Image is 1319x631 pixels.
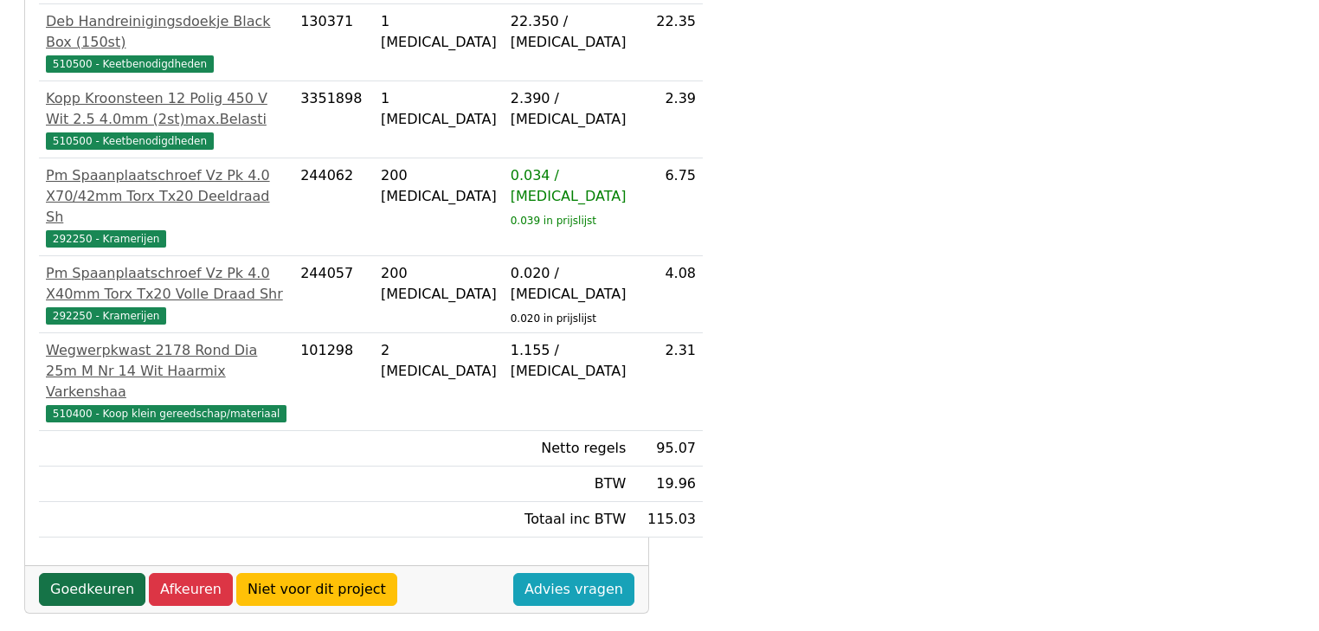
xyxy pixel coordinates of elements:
div: 200 [MEDICAL_DATA] [381,263,497,305]
div: 1 [MEDICAL_DATA] [381,11,497,53]
td: 22.35 [633,4,703,81]
div: 1 [MEDICAL_DATA] [381,88,497,130]
td: 2.39 [633,81,703,158]
td: 244057 [293,256,374,333]
a: Afkeuren [149,573,233,606]
div: Wegwerpkwast 2178 Rond Dia 25m M Nr 14 Wit Haarmix Varkenshaa [46,340,286,402]
a: Goedkeuren [39,573,145,606]
span: 510500 - Keetbenodigdheden [46,55,214,73]
div: 200 [MEDICAL_DATA] [381,165,497,207]
a: Pm Spaanplaatschroef Vz Pk 4.0 X70/42mm Torx Tx20 Deeldraad Sh292250 - Kramerijen [46,165,286,248]
div: Pm Spaanplaatschroef Vz Pk 4.0 X70/42mm Torx Tx20 Deeldraad Sh [46,165,286,228]
td: 4.08 [633,256,703,333]
span: 510400 - Koop klein gereedschap/materiaal [46,405,286,422]
sub: 0.039 in prijslijst [511,215,596,227]
div: 2 [MEDICAL_DATA] [381,340,497,382]
td: 3351898 [293,81,374,158]
td: 101298 [293,333,374,431]
div: 0.020 / [MEDICAL_DATA] [511,263,627,305]
a: Kopp Kroonsteen 12 Polig 450 V Wit 2.5 4.0mm (2st)max.Belasti510500 - Keetbenodigdheden [46,88,286,151]
div: Pm Spaanplaatschroef Vz Pk 4.0 X40mm Torx Tx20 Volle Draad Shr [46,263,286,305]
a: Wegwerpkwast 2178 Rond Dia 25m M Nr 14 Wit Haarmix Varkenshaa510400 - Koop klein gereedschap/mate... [46,340,286,423]
a: Deb Handreinigingsdoekje Black Box (150st)510500 - Keetbenodigdheden [46,11,286,74]
td: 2.31 [633,333,703,431]
div: Deb Handreinigingsdoekje Black Box (150st) [46,11,286,53]
td: Netto regels [504,431,634,467]
a: Advies vragen [513,573,634,606]
div: 0.034 / [MEDICAL_DATA] [511,165,627,207]
td: 244062 [293,158,374,256]
td: 115.03 [633,502,703,538]
div: 1.155 / [MEDICAL_DATA] [511,340,627,382]
div: Kopp Kroonsteen 12 Polig 450 V Wit 2.5 4.0mm (2st)max.Belasti [46,88,286,130]
td: 130371 [293,4,374,81]
a: Niet voor dit project [236,573,397,606]
sub: 0.020 in prijslijst [511,312,596,325]
span: 292250 - Kramerijen [46,230,166,248]
a: Pm Spaanplaatschroef Vz Pk 4.0 X40mm Torx Tx20 Volle Draad Shr292250 - Kramerijen [46,263,286,325]
td: 95.07 [633,431,703,467]
td: 6.75 [633,158,703,256]
span: 510500 - Keetbenodigdheden [46,132,214,150]
span: 292250 - Kramerijen [46,307,166,325]
td: Totaal inc BTW [504,502,634,538]
td: 19.96 [633,467,703,502]
td: BTW [504,467,634,502]
div: 2.390 / [MEDICAL_DATA] [511,88,627,130]
div: 22.350 / [MEDICAL_DATA] [511,11,627,53]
